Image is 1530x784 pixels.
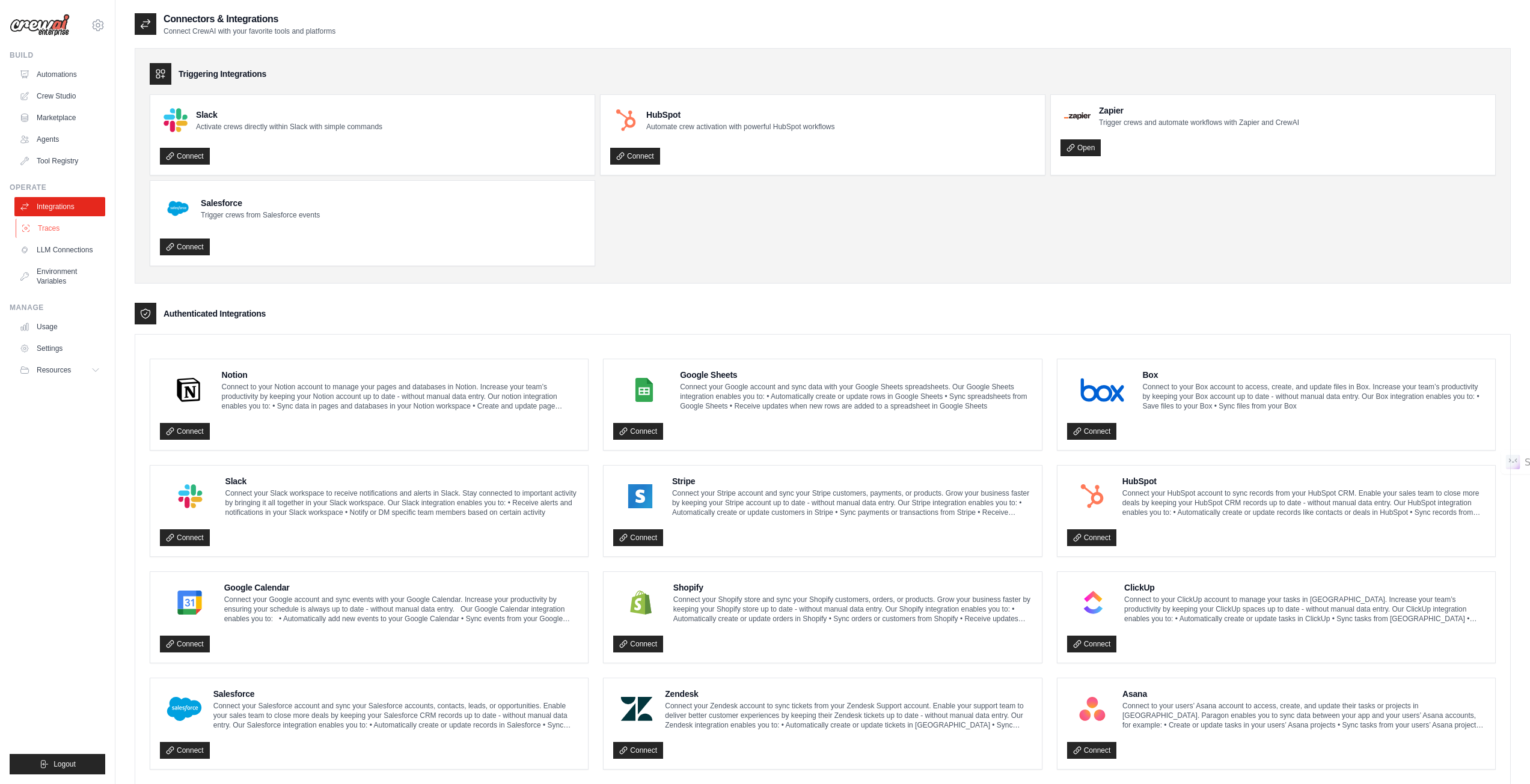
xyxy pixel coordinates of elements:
[672,488,1032,517] p: Connect your Stripe account and sync your Stripe customers, payments, or products. Grow your busi...
[164,12,335,26] h2: Connectors & Integrations
[225,488,579,517] p: Connect your Slack workspace to receive notifications and alerts in Slack. Stay connected to impo...
[613,529,663,546] a: Connect
[160,148,210,165] a: Connect
[613,742,663,759] a: Connect
[14,360,105,380] button: Resources
[1060,139,1101,156] a: Open
[672,475,1032,487] h4: Stripe
[1142,382,1486,411] p: Connect to your Box account to access, create, and update files in Box. Increase your team’s prod...
[213,701,579,730] p: Connect your Salesforce account and sync your Salesforce accounts, contacts, leads, or opportunit...
[1071,591,1116,615] img: ClickUp Logo
[1122,475,1486,487] h4: HubSpot
[16,219,106,238] a: Traces
[10,14,70,37] img: Logo
[14,262,105,291] a: Environment Variables
[1067,423,1117,440] a: Connect
[1071,697,1114,721] img: Asana Logo
[1142,369,1486,381] h4: Box
[160,742,210,759] a: Connect
[1071,484,1114,508] img: HubSpot Logo
[224,595,579,624] p: Connect your Google account and sync events with your Google Calendar. Increase your productivity...
[10,754,105,774] button: Logout
[10,303,105,312] div: Manage
[1122,488,1486,517] p: Connect your HubSpot account to sync records from your HubSpot CRM. Enable your sales team to clo...
[164,308,266,320] h3: Authenticated Integrations
[14,240,105,260] a: LLM Connections
[617,484,664,508] img: Stripe Logo
[610,148,660,165] a: Connect
[196,109,382,121] h4: Slack
[164,26,335,36] p: Connect CrewAI with your favorite tools and platforms
[14,339,105,358] a: Settings
[1124,595,1486,624] p: Connect to your ClickUp account to manage your tasks in [GEOGRAPHIC_DATA]. Increase your team’s p...
[617,591,665,615] img: Shopify Logo
[164,108,188,132] img: Slack Logo
[164,484,217,508] img: Slack Logo
[225,475,579,487] h4: Slack
[14,151,105,171] a: Tool Registry
[673,582,1032,594] h4: Shopify
[37,365,71,375] span: Resources
[201,197,320,209] h4: Salesforce
[213,688,579,700] h4: Salesforce
[1099,118,1299,127] p: Trigger crews and automate workflows with Zapier and CrewAI
[1122,701,1486,730] p: Connect to your users’ Asana account to access, create, and update their tasks or projects in [GE...
[617,378,672,402] img: Google Sheets Logo
[1064,112,1091,120] img: Zapier Logo
[179,68,266,80] h3: Triggering Integrations
[1099,105,1299,117] h4: Zapier
[1122,688,1486,700] h4: Asana
[14,108,105,127] a: Marketplace
[665,688,1032,700] h4: Zendesk
[613,423,663,440] a: Connect
[1124,582,1486,594] h4: ClickUp
[222,382,579,411] p: Connect to your Notion account to manage your pages and databases in Notion. Increase your team’s...
[14,130,105,149] a: Agents
[613,636,663,652] a: Connect
[14,317,105,336] a: Usage
[14,197,105,216] a: Integrations
[646,122,834,132] p: Automate crew activation with powerful HubSpot workflows
[164,697,205,721] img: Salesforce Logo
[673,595,1032,624] p: Connect your Shopify store and sync your Shopify customers, orders, or products. Grow your busine...
[222,369,579,381] h4: Notion
[196,122,382,132] p: Activate crews directly within Slack with simple commands
[160,636,210,652] a: Connect
[665,701,1032,730] p: Connect your Zendesk account to sync tickets from your Zendesk Support account. Enable your suppo...
[680,369,1032,381] h4: Google Sheets
[646,109,834,121] h4: HubSpot
[160,423,210,440] a: Connect
[164,378,213,402] img: Notion Logo
[1071,378,1134,402] img: Box Logo
[224,582,579,594] h4: Google Calendar
[10,50,105,60] div: Build
[160,239,210,255] a: Connect
[10,183,105,192] div: Operate
[164,591,216,615] img: Google Calendar Logo
[617,697,656,721] img: Zendesk Logo
[614,108,638,132] img: HubSpot Logo
[1067,636,1117,652] a: Connect
[160,529,210,546] a: Connect
[54,759,76,769] span: Logout
[201,210,320,220] p: Trigger crews from Salesforce events
[1067,529,1117,546] a: Connect
[1067,742,1117,759] a: Connect
[14,87,105,106] a: Crew Studio
[680,382,1032,411] p: Connect your Google account and sync data with your Google Sheets spreadsheets. Our Google Sheets...
[14,65,105,84] a: Automations
[164,194,192,223] img: Salesforce Logo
